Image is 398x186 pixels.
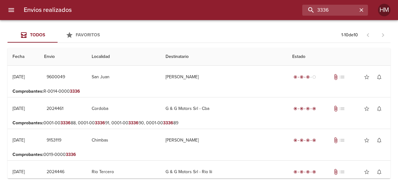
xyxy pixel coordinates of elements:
[44,103,66,115] button: 2024461
[312,138,316,142] span: radio_button_checked
[364,74,370,80] span: star_border
[47,137,62,144] span: 9153119
[30,32,45,38] span: Todos
[8,48,39,66] th: Fecha
[287,48,390,66] th: Estado
[44,71,68,83] button: 9600049
[13,89,43,94] b: Comprobantes :
[292,169,317,175] div: Entregado
[364,169,370,175] span: star_border
[341,32,358,38] p: 1 - 10 de 10
[76,32,100,38] span: Favoritos
[13,169,25,174] div: [DATE]
[293,170,297,174] span: radio_button_checked
[128,120,139,126] em: 3336
[375,28,390,43] span: Pagina siguiente
[339,169,345,175] span: No tiene pedido asociado
[161,97,287,120] td: G & G Motors Srl - Cba
[373,102,385,115] button: Activar notificaciones
[161,129,287,152] td: [PERSON_NAME]
[360,102,373,115] button: Agregar a favoritos
[13,88,385,95] p: R-0014-0000
[376,74,382,80] span: notifications_none
[4,3,19,18] button: menu
[300,107,304,111] span: radio_button_checked
[292,106,317,112] div: Entregado
[293,138,297,142] span: radio_button_checked
[87,66,161,88] td: San Juan
[373,71,385,83] button: Activar notificaciones
[300,138,304,142] span: radio_button_checked
[13,137,25,143] div: [DATE]
[378,4,390,16] div: HM
[302,5,357,16] input: buscar
[376,169,382,175] span: notifications_none
[333,137,339,143] span: Tiene documentos adjuntos
[339,106,345,112] span: No tiene pedido asociado
[161,48,287,66] th: Destinatario
[47,105,64,113] span: 2024461
[13,152,43,157] b: Comprobantes :
[333,74,339,80] span: Tiene documentos adjuntos
[312,107,316,111] span: radio_button_checked
[13,152,385,158] p: 0019-0000
[300,75,304,79] span: radio_button_checked
[47,168,64,176] span: 2024446
[306,138,310,142] span: radio_button_checked
[44,166,67,178] button: 2024446
[300,170,304,174] span: radio_button_checked
[87,161,161,183] td: Rio Tercero
[66,152,76,157] em: 3336
[161,161,287,183] td: G & G Motors Srl - Rio Iii
[44,135,64,146] button: 9153119
[339,137,345,143] span: No tiene pedido asociado
[360,166,373,178] button: Agregar a favoritos
[95,120,105,126] em: 3336
[8,28,108,43] div: Tabs Envios
[161,66,287,88] td: [PERSON_NAME]
[360,71,373,83] button: Agregar a favoritos
[87,97,161,120] td: Cordoba
[333,106,339,112] span: Tiene documentos adjuntos
[39,48,87,66] th: Envio
[163,120,173,126] em: 3336
[13,106,25,111] div: [DATE]
[13,120,43,126] b: Comprobantes :
[87,129,161,152] td: Chimbas
[87,48,161,66] th: Localidad
[364,106,370,112] span: star_border
[306,75,310,79] span: radio_button_checked
[293,75,297,79] span: radio_button_checked
[293,107,297,111] span: radio_button_checked
[306,170,310,174] span: radio_button_checked
[312,170,316,174] span: radio_button_checked
[312,75,316,79] span: radio_button_unchecked
[292,137,317,143] div: Entregado
[376,106,382,112] span: notifications_none
[333,169,339,175] span: Tiene documentos adjuntos
[13,120,385,126] p: 0001-00 88, 0001-00 91, 0001-00 90, 0001-00 89
[60,120,71,126] em: 3336
[70,89,80,94] em: 3336
[360,134,373,147] button: Agregar a favoritos
[13,74,25,80] div: [DATE]
[47,73,65,81] span: 9600049
[24,5,72,15] h6: Envios realizados
[364,137,370,143] span: star_border
[373,134,385,147] button: Activar notificaciones
[306,107,310,111] span: radio_button_checked
[292,74,317,80] div: En viaje
[373,166,385,178] button: Activar notificaciones
[376,137,382,143] span: notifications_none
[339,74,345,80] span: No tiene pedido asociado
